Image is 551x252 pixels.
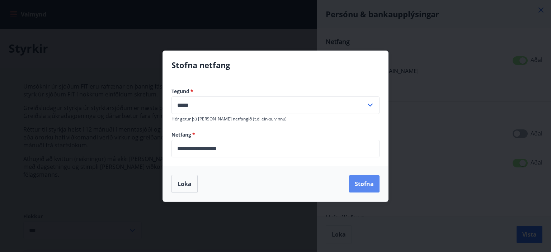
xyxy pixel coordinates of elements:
button: Loka [171,175,198,193]
span: Hér getur þú [PERSON_NAME] netfangið (t.d. einka, vinnu) [171,116,287,122]
label: Netfang [171,131,380,138]
h4: Stofna netfang [171,60,380,70]
label: Tegund [171,88,380,95]
button: Stofna [349,175,380,192]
